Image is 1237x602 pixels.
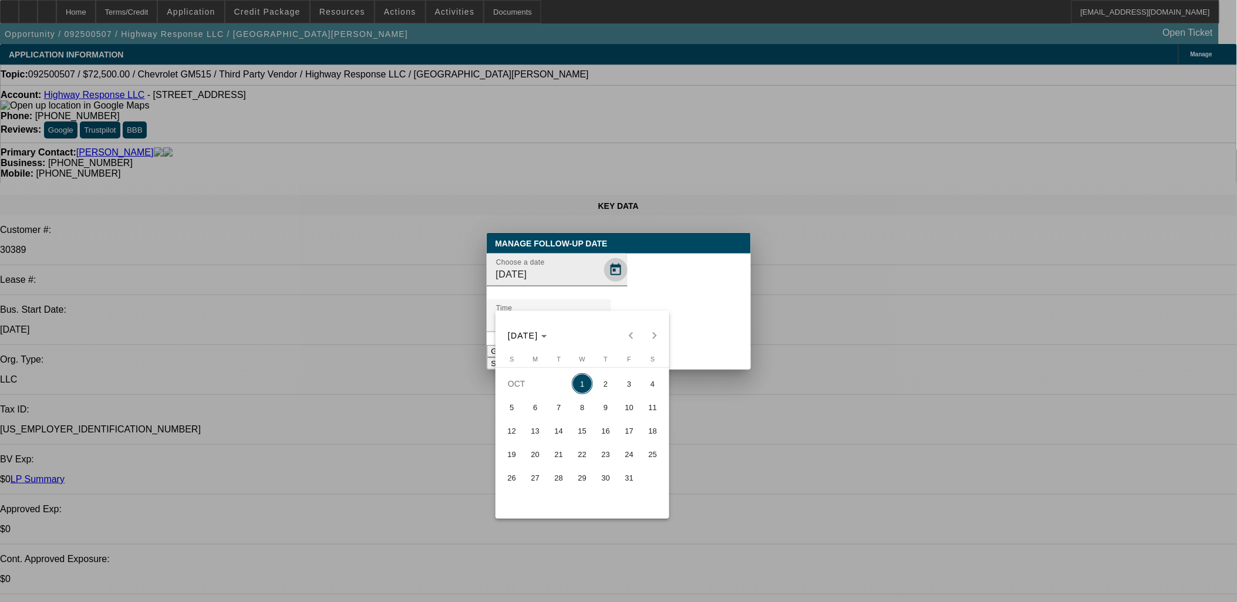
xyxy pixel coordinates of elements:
span: 2 [595,373,616,394]
span: 12 [501,420,523,441]
button: October 17, 2025 [618,419,641,442]
span: 7 [548,397,569,418]
span: 31 [619,467,640,488]
span: 21 [548,444,569,465]
button: October 14, 2025 [547,419,571,442]
button: October 21, 2025 [547,442,571,466]
span: 3 [619,373,640,394]
span: S [510,356,514,363]
span: 8 [572,397,593,418]
button: October 16, 2025 [594,419,618,442]
button: October 5, 2025 [500,395,524,419]
span: 25 [642,444,663,465]
span: T [604,356,608,363]
button: October 29, 2025 [571,466,594,489]
button: October 23, 2025 [594,442,618,466]
button: October 2, 2025 [594,372,618,395]
span: 18 [642,420,663,441]
span: 29 [572,467,593,488]
button: October 20, 2025 [524,442,547,466]
button: October 12, 2025 [500,419,524,442]
span: 4 [642,373,663,394]
span: M [532,356,538,363]
span: 9 [595,397,616,418]
button: October 31, 2025 [618,466,641,489]
span: F [628,356,632,363]
button: October 18, 2025 [641,419,665,442]
button: October 27, 2025 [524,466,547,489]
span: 10 [619,397,640,418]
button: October 10, 2025 [618,395,641,419]
button: October 15, 2025 [571,419,594,442]
button: October 30, 2025 [594,466,618,489]
span: 30 [595,467,616,488]
span: 1 [572,373,593,394]
span: T [557,356,561,363]
button: Choose month and year [503,325,552,346]
span: 11 [642,397,663,418]
span: 27 [525,467,546,488]
button: October 7, 2025 [547,395,571,419]
span: 22 [572,444,593,465]
button: October 1, 2025 [571,372,594,395]
span: W [579,356,585,363]
span: 24 [619,444,640,465]
span: 6 [525,397,546,418]
span: 28 [548,467,569,488]
span: 20 [525,444,546,465]
span: 26 [501,467,523,488]
span: 13 [525,420,546,441]
span: 17 [619,420,640,441]
span: [DATE] [508,331,538,340]
button: October 24, 2025 [618,442,641,466]
button: October 28, 2025 [547,466,571,489]
button: October 11, 2025 [641,395,665,419]
span: 14 [548,420,569,441]
button: October 13, 2025 [524,419,547,442]
button: October 3, 2025 [618,372,641,395]
span: 19 [501,444,523,465]
button: October 4, 2025 [641,372,665,395]
button: October 26, 2025 [500,466,524,489]
span: 5 [501,397,523,418]
button: October 8, 2025 [571,395,594,419]
span: S [650,356,655,363]
button: October 25, 2025 [641,442,665,466]
button: October 6, 2025 [524,395,547,419]
span: 23 [595,444,616,465]
button: October 22, 2025 [571,442,594,466]
button: October 19, 2025 [500,442,524,466]
span: 16 [595,420,616,441]
td: OCT [500,372,571,395]
button: October 9, 2025 [594,395,618,419]
span: 15 [572,420,593,441]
